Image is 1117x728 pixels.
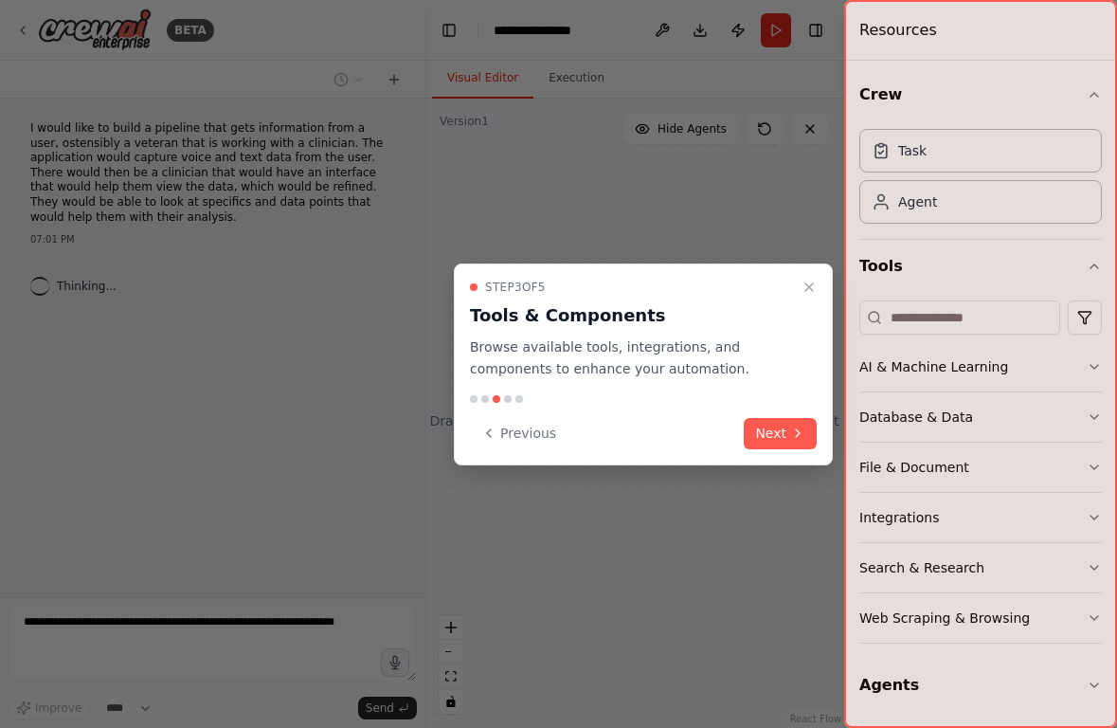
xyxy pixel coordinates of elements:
button: Next [744,418,817,449]
button: Close walkthrough [798,276,820,299]
button: Hide left sidebar [436,17,462,44]
p: Browse available tools, integrations, and components to enhance your automation. [470,337,794,380]
span: Step 3 of 5 [485,280,546,295]
button: Previous [470,418,568,449]
h3: Tools & Components [470,302,794,329]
